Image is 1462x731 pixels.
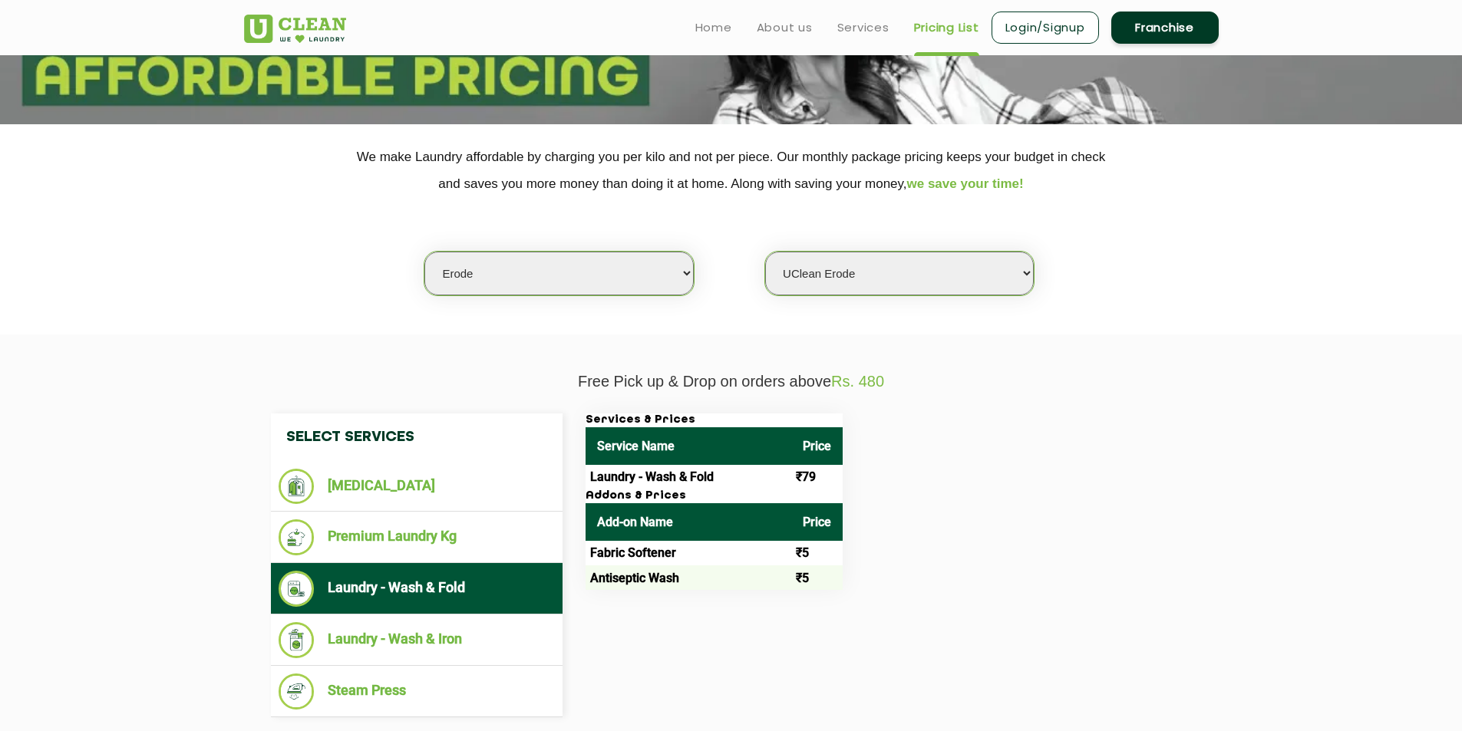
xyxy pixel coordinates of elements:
[586,565,791,590] td: Antiseptic Wash
[279,469,555,504] li: [MEDICAL_DATA]
[279,571,315,607] img: Laundry - Wash & Fold
[279,622,315,658] img: Laundry - Wash & Iron
[279,519,555,555] li: Premium Laundry Kg
[791,541,843,565] td: ₹5
[791,465,843,489] td: ₹79
[279,673,315,710] img: Steam Press
[586,489,843,503] h3: Addons & Prices
[244,143,1219,197] p: We make Laundry affordable by charging you per kilo and not per piece. Our monthly package pricin...
[586,413,843,427] h3: Services & Prices
[914,18,979,37] a: Pricing List
[279,469,315,504] img: Dry Cleaning
[279,571,555,607] li: Laundry - Wash & Fold
[831,373,884,390] span: Rs. 480
[1111,12,1219,44] a: Franchise
[586,427,791,465] th: Service Name
[837,18,889,37] a: Services
[244,373,1219,390] p: Free Pick up & Drop on orders above
[586,541,791,565] td: Fabric Softener
[244,15,346,43] img: UClean Laundry and Dry Cleaning
[586,465,791,489] td: Laundry - Wash & Fold
[586,503,791,541] th: Add-on Name
[279,673,555,710] li: Steam Press
[279,622,555,658] li: Laundry - Wash & Iron
[757,18,813,37] a: About us
[791,565,843,590] td: ₹5
[992,12,1099,44] a: Login/Signup
[791,503,843,541] th: Price
[907,176,1024,191] span: we save your time!
[791,427,843,465] th: Price
[695,18,732,37] a: Home
[279,519,315,555] img: Premium Laundry Kg
[271,413,563,461] h4: Select Services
